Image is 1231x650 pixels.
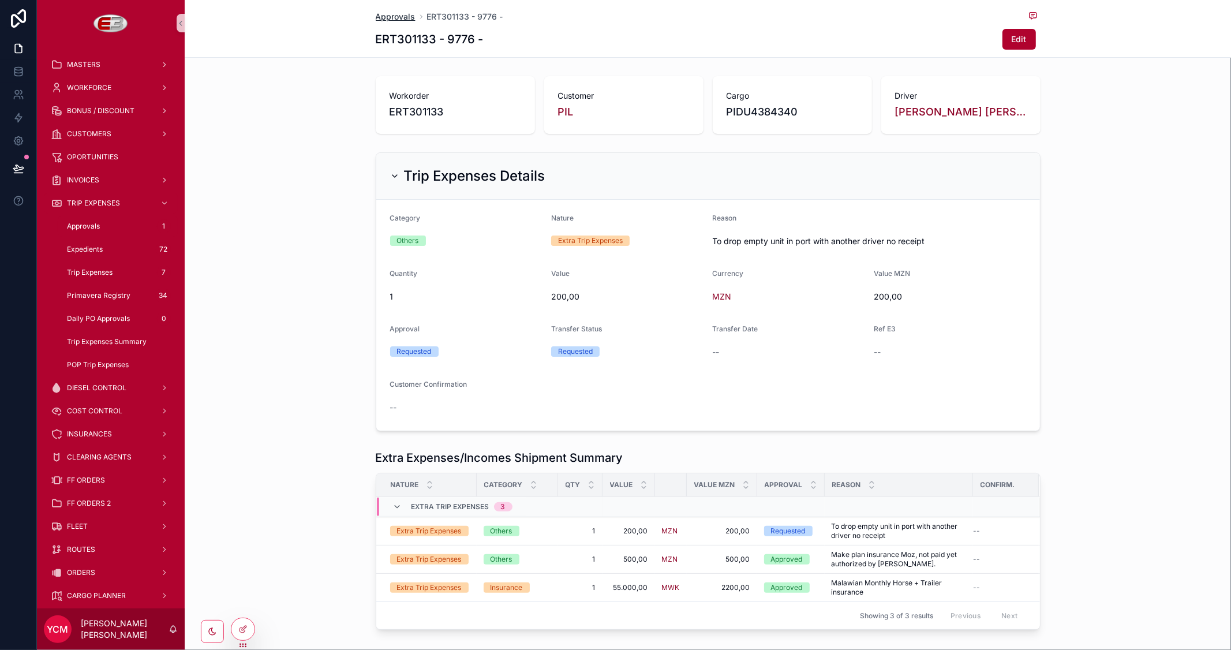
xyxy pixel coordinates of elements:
a: To drop empty unit in port with another driver no receipt [832,522,966,540]
a: Extra Trip Expenses [390,582,470,593]
span: INSURANCES [67,429,112,439]
div: Approved [771,582,803,593]
a: 1 [565,583,596,592]
div: Extra Trip Expenses [397,526,462,536]
span: FF ORDERS [67,476,105,485]
a: INVOICES [44,170,178,190]
span: -- [974,583,981,592]
a: POP Trip Expenses [58,354,178,375]
h1: Extra Expenses/Incomes Shipment Summary [376,450,623,466]
span: MZN [713,291,732,302]
div: Requested [558,346,593,357]
div: Extra Trip Expenses [397,554,462,565]
a: Make plan insurance Moz, not paid yet authorized by [PERSON_NAME]. [832,550,966,569]
a: BONUS / DISCOUNT [44,100,178,121]
a: [PERSON_NAME] [PERSON_NAME] [895,104,1027,120]
span: To drop empty unit in port with another driver no receipt [713,236,1026,247]
span: Value MZN [694,480,735,490]
a: PIL [558,104,574,120]
h2: Trip Expenses Details [404,167,545,185]
span: Trip Expenses [67,268,113,277]
a: 55.000,00 [609,583,648,592]
a: MZN [662,526,680,536]
span: Ref E3 [874,324,896,333]
a: OPORTUNITIES [44,147,178,167]
a: ERT301133 - 9776 - [427,11,503,23]
a: Others [484,526,551,536]
span: BONUS / DISCOUNT [67,106,134,115]
h1: ERT301133 - 9776 - [376,31,484,47]
a: Expedients72 [58,239,178,260]
a: MZN [662,555,678,564]
span: Approval [390,324,420,333]
a: Extra Trip Expenses [390,554,470,565]
span: Approvals [67,222,100,231]
span: Category [390,214,421,222]
span: Workorder [390,90,521,102]
span: Trip Expenses Summary [67,337,147,346]
span: Customer Confirmation [390,380,467,388]
a: 200,00 [609,526,648,536]
a: -- [974,526,1025,536]
a: ROUTES [44,539,178,560]
span: MASTERS [67,60,100,69]
a: Requested [764,526,818,536]
span: INVOICES [67,175,99,185]
span: Value MZN [874,269,910,278]
span: 1 [390,291,542,302]
span: Value [610,480,633,490]
span: Nature [551,214,574,222]
a: FF ORDERS 2 [44,493,178,514]
span: PIDU4384340 [727,104,858,120]
a: Approvals1 [58,216,178,237]
a: Malawian Monthly Horse + Trailer insurance [832,578,966,597]
span: ORDERS [67,568,95,577]
span: YCM [47,622,69,636]
span: WORKFORCE [67,83,111,92]
a: FLEET [44,516,178,537]
a: Extra Trip Expenses [390,526,470,536]
div: Insurance [491,582,523,593]
div: Others [491,554,512,565]
a: Approved [764,582,818,593]
span: MWK [662,583,680,592]
a: MZN [662,526,678,536]
a: ORDERS [44,562,178,583]
span: Primavera Registry [67,291,130,300]
span: 1 [565,526,596,536]
img: App logo [93,14,129,32]
a: 2200,00 [694,583,750,592]
div: 1 [157,219,171,233]
a: CUSTOMERS [44,124,178,144]
span: Reason [713,214,737,222]
a: Approvals [376,11,416,23]
div: 0 [157,312,171,326]
span: ERT301133 [390,104,521,120]
a: Trip Expenses7 [58,262,178,283]
a: CARGO PLANNER [44,585,178,606]
a: 500,00 [609,555,648,564]
span: Value [551,269,570,278]
span: COST CONTROL [67,406,122,416]
a: WORKFORCE [44,77,178,98]
span: Extra Trip Expenses [411,502,489,511]
div: Others [491,526,512,536]
span: FF ORDERS 2 [67,499,111,508]
div: Requested [771,526,806,536]
span: Expedients [67,245,103,254]
a: -- [974,555,1025,564]
div: Extra Trip Expenses [558,236,623,246]
span: 500,00 [694,555,750,564]
span: OPORTUNITIES [67,152,118,162]
a: Primavera Registry34 [58,285,178,306]
a: COST CONTROL [44,401,178,421]
div: scrollable content [37,46,185,608]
